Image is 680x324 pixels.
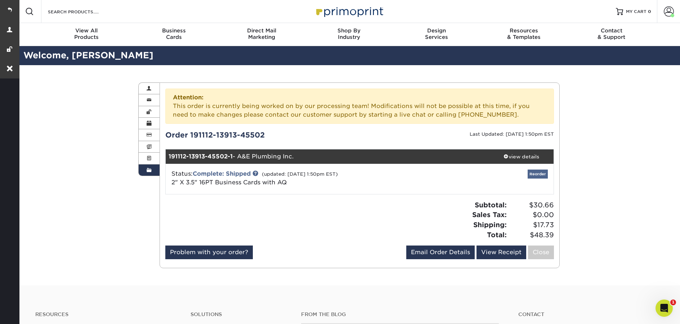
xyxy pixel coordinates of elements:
[43,27,130,34] span: View All
[509,210,554,220] span: $0.00
[509,230,554,240] span: $48.39
[393,27,480,34] span: Design
[648,9,651,14] span: 0
[305,27,393,34] span: Shop By
[393,27,480,40] div: Services
[47,7,117,16] input: SEARCH PRODUCTS.....
[487,231,507,239] strong: Total:
[509,220,554,230] span: $17.73
[480,27,568,40] div: & Templates
[568,27,655,34] span: Contact
[470,131,554,137] small: Last Updated: [DATE] 1:50pm EST
[165,89,554,124] div: This order is currently being worked on by our processing team! Modifications will not be possibl...
[130,27,218,40] div: Cards
[670,300,676,305] span: 1
[301,311,499,318] h4: From the Blog
[528,170,548,179] a: Reorder
[35,311,180,318] h4: Resources
[477,246,526,259] a: View Receipt
[406,246,475,259] a: Email Order Details
[489,149,554,164] a: view details
[218,23,305,46] a: Direct MailMarketing
[313,4,385,19] img: Primoprint
[509,200,554,210] span: $30.66
[518,311,663,318] a: Contact
[626,9,647,15] span: MY CART
[165,246,253,259] a: Problem with your order?
[130,23,218,46] a: BusinessCards
[218,27,305,34] span: Direct Mail
[130,27,218,34] span: Business
[656,300,673,317] iframe: Intercom live chat
[43,23,130,46] a: View AllProducts
[305,23,393,46] a: Shop ByIndustry
[475,201,507,209] strong: Subtotal:
[160,130,360,140] div: Order 191112-13913-45502
[218,27,305,40] div: Marketing
[166,170,424,187] div: Status:
[43,27,130,40] div: Products
[528,246,554,259] a: Close
[472,211,507,219] strong: Sales Tax:
[480,23,568,46] a: Resources& Templates
[169,153,233,160] strong: 191112-13913-45502-1
[480,27,568,34] span: Resources
[171,179,287,186] a: 2" X 3.5" 16PT Business Cards with AQ
[193,170,251,177] a: Complete: Shipped
[18,49,680,62] h2: Welcome, [PERSON_NAME]
[305,27,393,40] div: Industry
[166,149,489,164] div: - A&E Plumbing Inc.
[393,23,480,46] a: DesignServices
[173,94,203,101] strong: Attention:
[191,311,291,318] h4: Solutions
[262,171,338,177] small: (updated: [DATE] 1:50pm EST)
[473,221,507,229] strong: Shipping:
[568,23,655,46] a: Contact& Support
[489,153,554,160] div: view details
[568,27,655,40] div: & Support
